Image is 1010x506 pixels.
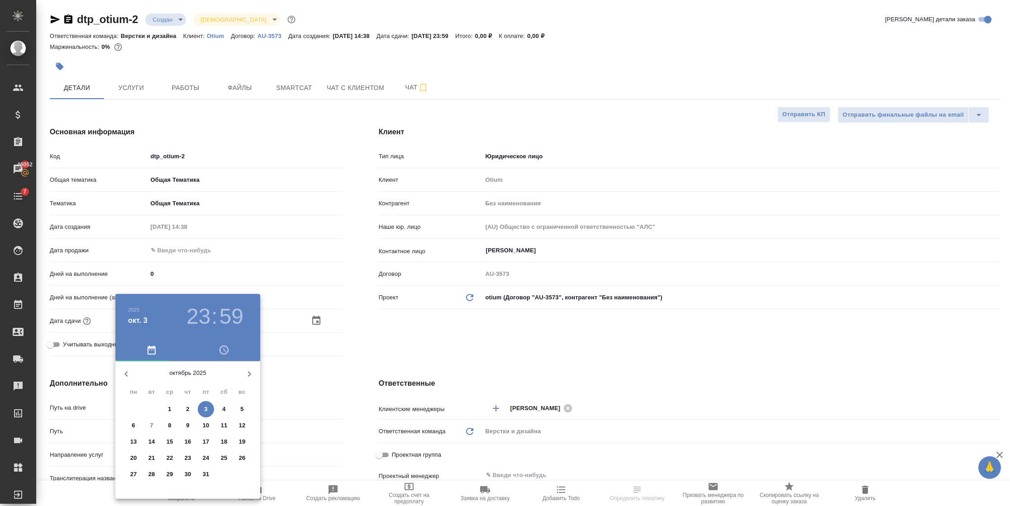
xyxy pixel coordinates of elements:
[234,417,250,434] button: 12
[125,434,142,450] button: 13
[186,405,189,414] p: 2
[125,388,142,397] span: пн
[167,454,173,463] p: 22
[128,307,139,312] button: 2025
[198,466,214,482] button: 31
[148,454,155,463] p: 21
[216,434,232,450] button: 18
[180,450,196,466] button: 23
[167,470,173,479] p: 29
[216,401,232,417] button: 4
[198,401,214,417] button: 3
[221,454,228,463] p: 25
[203,454,210,463] p: 24
[203,470,210,479] p: 31
[143,450,160,466] button: 21
[186,304,210,329] button: 23
[234,450,250,466] button: 26
[216,388,232,397] span: сб
[198,450,214,466] button: 24
[219,304,243,329] button: 59
[234,434,250,450] button: 19
[148,470,155,479] p: 28
[180,466,196,482] button: 30
[162,401,178,417] button: 1
[239,421,246,430] p: 12
[180,388,196,397] span: чт
[162,466,178,482] button: 29
[137,369,238,378] p: октябрь 2025
[168,405,171,414] p: 1
[162,388,178,397] span: ср
[203,421,210,430] p: 10
[186,421,189,430] p: 9
[239,454,246,463] p: 26
[234,401,250,417] button: 5
[167,437,173,446] p: 15
[130,437,137,446] p: 13
[143,388,160,397] span: вт
[125,466,142,482] button: 27
[222,405,225,414] p: 4
[143,466,160,482] button: 28
[130,454,137,463] p: 20
[128,315,148,326] button: окт. 3
[162,434,178,450] button: 15
[180,417,196,434] button: 9
[185,437,191,446] p: 16
[239,437,246,446] p: 19
[185,454,191,463] p: 23
[125,450,142,466] button: 20
[221,437,228,446] p: 18
[198,388,214,397] span: пт
[211,304,217,329] h3: :
[180,434,196,450] button: 16
[180,401,196,417] button: 2
[216,417,232,434] button: 11
[240,405,243,414] p: 5
[162,417,178,434] button: 8
[143,434,160,450] button: 14
[168,421,171,430] p: 8
[198,434,214,450] button: 17
[143,417,160,434] button: 7
[216,450,232,466] button: 25
[132,421,135,430] p: 6
[198,417,214,434] button: 10
[234,388,250,397] span: вс
[162,450,178,466] button: 22
[204,405,207,414] p: 3
[221,421,228,430] p: 11
[150,421,153,430] p: 7
[148,437,155,446] p: 14
[130,470,137,479] p: 27
[185,470,191,479] p: 30
[125,417,142,434] button: 6
[203,437,210,446] p: 17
